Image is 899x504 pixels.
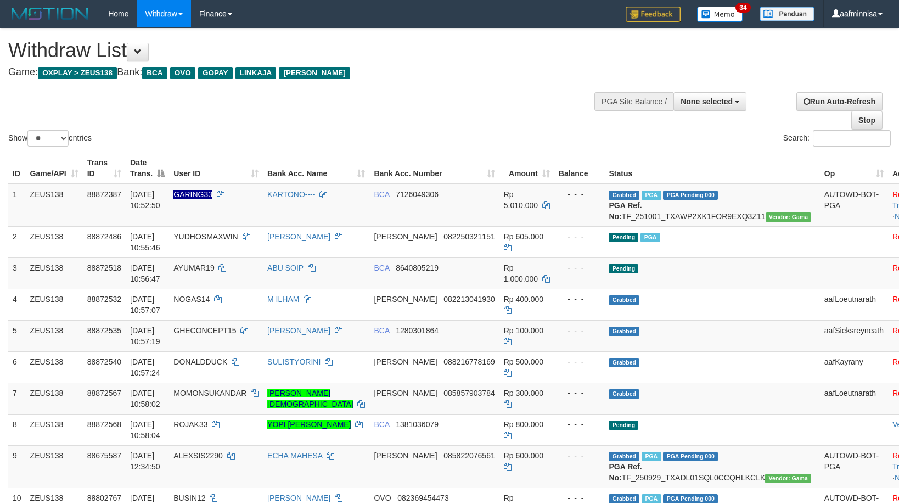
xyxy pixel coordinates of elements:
span: Grabbed [609,452,639,461]
span: Rp 605.000 [504,232,543,241]
a: [PERSON_NAME] [267,232,330,241]
span: MOMONSUKANDAR [173,389,246,397]
span: Rp 5.010.000 [504,190,538,210]
span: Rp 300.000 [504,389,543,397]
td: 7 [8,383,26,414]
span: GOPAY [198,67,233,79]
span: BUSIN12 [173,494,205,502]
td: 3 [8,257,26,289]
a: Stop [851,111,883,130]
div: - - - [559,262,600,273]
span: [DATE] 10:57:07 [130,295,160,315]
td: 8 [8,414,26,445]
label: Search: [783,130,891,147]
th: ID [8,153,26,184]
span: Copy 7126049306 to clipboard [396,190,439,199]
span: PGA Pending [663,494,718,503]
span: 88872540 [87,357,121,366]
span: Grabbed [609,494,639,503]
span: Grabbed [609,295,639,305]
img: Button%20Memo.svg [697,7,743,22]
span: BCA [374,326,389,335]
span: DONALDDUCK [173,357,227,366]
span: Pending [609,233,638,242]
td: 5 [8,320,26,351]
div: - - - [559,419,600,430]
span: YUDHOSMAXWIN [173,232,238,241]
span: [DATE] 10:55:46 [130,232,160,252]
span: 88872532 [87,295,121,304]
div: - - - [559,388,600,399]
td: 9 [8,445,26,488]
span: Pending [609,264,638,273]
span: Marked by aafpengsreynich [642,452,661,461]
span: BCA [142,67,167,79]
td: TF_251001_TXAWP2XK1FOR9EXQ3Z11 [604,184,819,227]
input: Search: [813,130,891,147]
span: [PERSON_NAME] [374,451,437,460]
td: ZEUS138 [26,184,83,227]
td: ZEUS138 [26,289,83,320]
span: 88872567 [87,389,121,397]
span: Rp 800.000 [504,420,543,429]
a: ABU SOIP [267,264,304,272]
span: Rp 600.000 [504,451,543,460]
th: Bank Acc. Name: activate to sort column ascending [263,153,369,184]
td: aafLoeutnarath [820,383,888,414]
a: [PERSON_NAME][DEMOGRAPHIC_DATA] [267,389,353,408]
td: 2 [8,226,26,257]
th: User ID: activate to sort column ascending [169,153,263,184]
span: Pending [609,421,638,430]
td: AUTOWD-BOT-PGA [820,184,888,227]
div: - - - [559,356,600,367]
span: ROJAK33 [173,420,207,429]
select: Showentries [27,130,69,147]
span: ALEXSIS2290 [173,451,223,460]
span: [DATE] 10:58:02 [130,389,160,408]
span: None selected [681,97,733,106]
td: TF_250929_TXADL01SQL0CCQHLKCLK [604,445,819,488]
span: Copy 1280301864 to clipboard [396,326,439,335]
a: Run Auto-Refresh [796,92,883,111]
h1: Withdraw List [8,40,588,61]
span: 88802767 [87,494,121,502]
span: Marked by aafnoeunsreypich [642,191,661,200]
b: PGA Ref. No: [609,462,642,482]
span: Vendor URL: https://trx31.1velocity.biz [765,474,811,483]
span: Rp 500.000 [504,357,543,366]
span: 88872518 [87,264,121,272]
span: BCA [374,264,389,272]
span: GHECONCEPT15 [173,326,236,335]
span: Grabbed [609,389,639,399]
th: Bank Acc. Number: activate to sort column ascending [369,153,499,184]
span: Copy 8640805219 to clipboard [396,264,439,272]
span: OVO [374,494,391,502]
div: - - - [559,492,600,503]
span: 88872568 [87,420,121,429]
td: 1 [8,184,26,227]
th: Amount: activate to sort column ascending [499,153,554,184]
span: [DATE] 10:52:50 [130,190,160,210]
span: Rp 400.000 [504,295,543,304]
a: SULISTYORINI [267,357,321,366]
td: AUTOWD-BOT-PGA [820,445,888,488]
td: ZEUS138 [26,257,83,289]
span: Nama rekening ada tanda titik/strip, harap diedit [173,190,212,199]
span: 88872535 [87,326,121,335]
div: - - - [559,294,600,305]
h4: Game: Bank: [8,67,588,78]
a: M ILHAM [267,295,299,304]
th: Balance [554,153,605,184]
td: 4 [8,289,26,320]
div: - - - [559,189,600,200]
span: Grabbed [609,191,639,200]
span: PGA Pending [663,191,718,200]
img: MOTION_logo.png [8,5,92,22]
span: 88872387 [87,190,121,199]
th: Trans ID: activate to sort column ascending [83,153,126,184]
a: [PERSON_NAME] [267,326,330,335]
span: Vendor URL: https://trx31.1velocity.biz [766,212,812,222]
span: Copy 085857903784 to clipboard [443,389,495,397]
div: PGA Site Balance / [594,92,673,111]
div: - - - [559,450,600,461]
